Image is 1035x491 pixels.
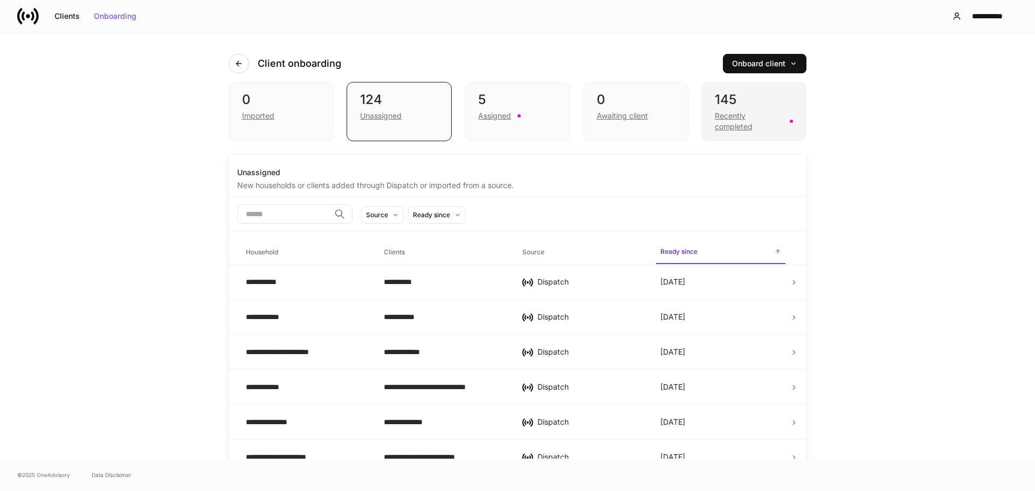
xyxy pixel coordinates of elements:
button: Onboard client [723,54,806,73]
div: Imported [242,110,274,121]
span: Household [241,241,371,264]
div: 124 [360,91,438,108]
span: Clients [379,241,509,264]
div: Dispatch [537,417,643,427]
div: New households or clients added through Dispatch or imported from a source. [237,178,798,191]
div: 145 [715,91,793,108]
a: Data Disclaimer [92,471,132,479]
div: 0Awaiting client [583,82,688,141]
div: Unassigned [360,110,402,121]
span: © 2025 OneAdvisory [17,471,70,479]
h6: Ready since [660,246,698,257]
span: Ready since [656,241,785,264]
h4: Client onboarding [258,57,341,70]
div: Ready since [413,210,450,220]
div: 0 [242,91,320,108]
button: Onboarding [87,8,143,25]
p: [DATE] [660,382,685,392]
h6: Source [522,247,544,257]
div: Onboarding [94,12,136,20]
p: [DATE] [660,347,685,357]
div: Dispatch [537,312,643,322]
div: 0 [597,91,675,108]
button: Source [361,206,404,224]
p: [DATE] [660,312,685,322]
div: Dispatch [537,452,643,462]
div: 5 [478,91,556,108]
div: Dispatch [537,382,643,392]
button: Ready since [408,206,466,224]
div: 0Imported [229,82,334,141]
div: 124Unassigned [347,82,452,141]
div: 145Recently completed [701,82,806,141]
h6: Clients [384,247,405,257]
div: Unassigned [237,167,798,178]
span: Source [518,241,647,264]
div: Assigned [478,110,511,121]
div: Source [366,210,388,220]
div: Dispatch [537,347,643,357]
div: Dispatch [537,276,643,287]
div: Onboard client [732,60,797,67]
p: [DATE] [660,276,685,287]
div: Clients [54,12,80,20]
div: Awaiting client [597,110,648,121]
button: Clients [47,8,87,25]
div: Recently completed [715,110,783,132]
p: [DATE] [660,417,685,427]
h6: Household [246,247,278,257]
div: 5Assigned [465,82,570,141]
p: [DATE] [660,452,685,462]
